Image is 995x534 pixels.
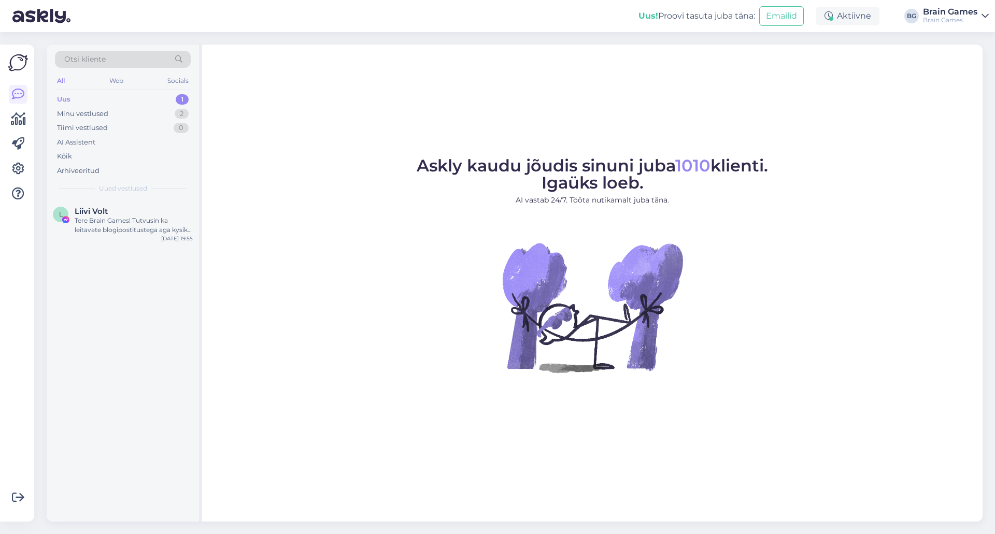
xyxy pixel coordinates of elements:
[99,184,147,193] span: Uued vestlused
[64,54,106,65] span: Otsi kliente
[57,166,99,176] div: Arhiveeritud
[923,16,977,24] div: Brain Games
[499,214,686,400] img: No Chat active
[759,6,804,26] button: Emailid
[638,11,658,21] b: Uus!
[8,53,28,73] img: Askly Logo
[417,155,768,193] span: Askly kaudu jõudis sinuni juba klienti. Igaüks loeb.
[55,74,67,88] div: All
[417,195,768,206] p: AI vastab 24/7. Tööta nutikamalt juba täna.
[175,109,189,119] div: 2
[59,210,63,218] span: L
[75,207,108,216] span: Liivi Volt
[904,9,919,23] div: BG
[75,216,193,235] div: Tere Brain Games! Tutvusin ka leitavate blogipostitustega aga kysiks ka isiklikku soovitust - tah...
[57,151,72,162] div: Kõik
[174,123,189,133] div: 0
[638,10,755,22] div: Proovi tasuta juba täna:
[107,74,125,88] div: Web
[161,235,193,242] div: [DATE] 19:55
[57,137,95,148] div: AI Assistent
[57,109,108,119] div: Minu vestlused
[57,123,108,133] div: Tiimi vestlused
[176,94,189,105] div: 1
[923,8,989,24] a: Brain GamesBrain Games
[816,7,879,25] div: Aktiivne
[57,94,70,105] div: Uus
[165,74,191,88] div: Socials
[675,155,710,176] span: 1010
[923,8,977,16] div: Brain Games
